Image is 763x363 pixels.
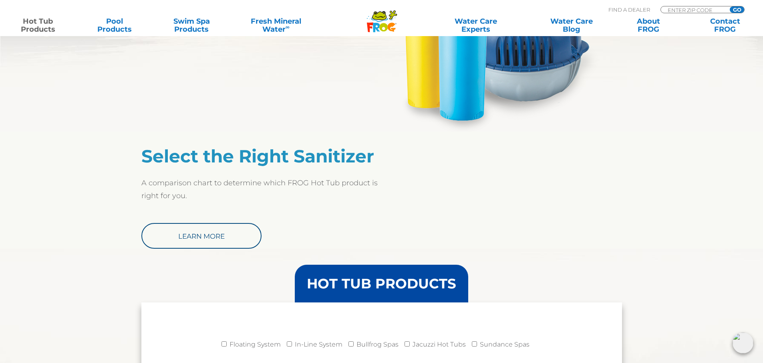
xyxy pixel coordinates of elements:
[618,17,678,33] a: AboutFROG
[307,277,456,290] h3: HOT TUB PRODUCTS
[238,17,313,33] a: Fresh MineralWater∞
[85,17,145,33] a: PoolProducts
[141,223,262,249] a: Learn More
[667,6,721,13] input: Zip Code Form
[141,176,382,202] p: A comparison chart to determine which FROG Hot Tub product is right for you.
[356,337,399,353] label: Bullfrog Spas
[542,17,601,33] a: Water CareBlog
[295,337,342,353] label: In-Line System
[8,17,68,33] a: Hot TubProducts
[286,24,290,30] sup: ∞
[413,337,466,353] label: Jacuzzi Hot Tubs
[230,337,281,353] label: Floating System
[730,6,744,13] input: GO
[695,17,755,33] a: ContactFROG
[733,333,753,353] img: openIcon
[608,6,650,13] p: Find A Dealer
[427,17,524,33] a: Water CareExperts
[141,146,382,166] h2: Select the Right Sanitizer
[162,17,221,33] a: Swim SpaProducts
[480,337,529,353] label: Sundance Spas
